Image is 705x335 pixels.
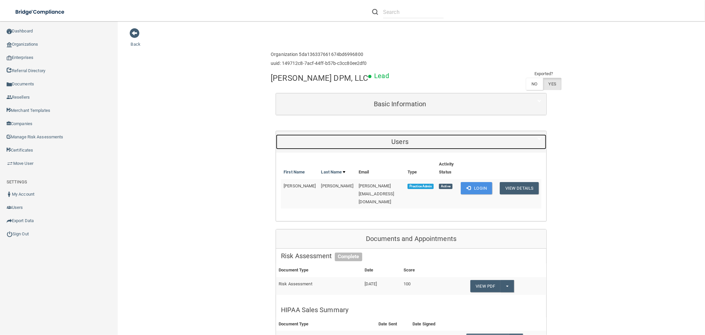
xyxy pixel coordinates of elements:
h4: [PERSON_NAME] DPM, LLC [271,74,368,82]
label: YES [543,78,562,90]
iframe: Drift Widget Chat Controller [591,289,697,314]
h5: Basic Information [281,100,519,108]
img: icon-export.b9366987.png [7,218,12,223]
span: [PERSON_NAME] [321,183,353,188]
img: icon-users.e205127d.png [7,205,12,210]
h6: Organization 5da136337661674bd6996800 [271,52,367,57]
img: organization-icon.f8decf85.png [7,42,12,47]
h5: Users [281,138,519,145]
th: Date [362,263,401,277]
label: SETTINGS [7,178,27,186]
th: Score [401,263,438,277]
img: ic_user_dark.df1a06c3.png [7,192,12,197]
span: Practice Admin [408,184,434,189]
td: 100 [401,277,438,295]
th: Document Type [276,263,362,277]
button: Login [461,182,492,194]
span: [PERSON_NAME] [284,183,316,188]
input: Search [383,6,444,18]
p: Lead [374,70,389,82]
button: View Details [500,182,539,194]
img: ic_reseller.de258add.png [7,95,12,100]
td: Exported? [526,70,562,78]
h5: Risk Assessment [281,252,541,260]
img: icon-documents.8dae5593.png [7,82,12,87]
td: [DATE] [362,277,401,295]
a: Back [131,34,140,47]
th: Activity Status [436,158,458,179]
th: Date Sent [376,317,410,331]
img: ic_dashboard_dark.d01f4a41.png [7,29,12,34]
h5: HIPAA Sales Summary [281,306,541,313]
img: briefcase.64adab9b.png [7,160,13,167]
a: Users [281,134,541,149]
th: Date Signed [410,317,450,331]
a: View PDF [470,280,501,292]
span: [PERSON_NAME][EMAIL_ADDRESS][DOMAIN_NAME] [359,183,394,204]
label: NO [526,78,543,90]
img: ic_power_dark.7ecde6b1.png [7,231,13,237]
th: Document Type [276,317,376,331]
img: ic-search.3b580494.png [372,9,378,15]
a: Basic Information [281,97,541,112]
img: bridge_compliance_login_screen.278c3ca4.svg [10,5,71,19]
a: Last Name [321,168,346,176]
span: Active [439,184,452,189]
h6: uuid: 149712c8-7acf-44ff-b57b-c3cc80ee2df0 [271,61,367,66]
div: Documents and Appointments [276,229,546,249]
th: Type [405,158,436,179]
th: Email [356,158,405,179]
td: Risk Assessment [276,277,362,295]
img: enterprise.0d942306.png [7,56,12,60]
a: First Name [284,168,305,176]
span: Complete [335,253,362,261]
